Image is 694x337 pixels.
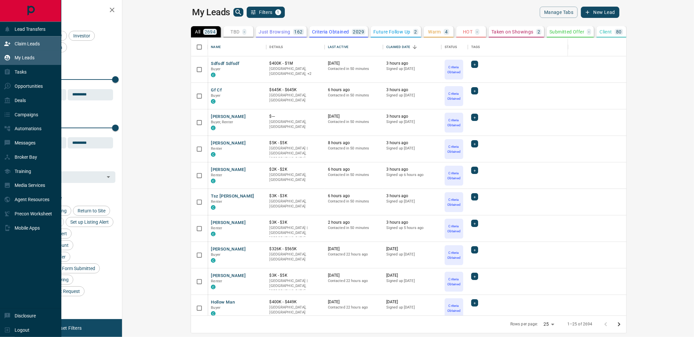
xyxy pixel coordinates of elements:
div: condos.ca [211,179,216,183]
button: [PERSON_NAME] [211,273,246,279]
p: [GEOGRAPHIC_DATA], [GEOGRAPHIC_DATA] [270,199,321,209]
p: [GEOGRAPHIC_DATA] | [GEOGRAPHIC_DATA], [GEOGRAPHIC_DATA] [270,278,321,294]
span: Buyer [211,253,221,257]
p: Criteria Obtained [445,118,463,128]
span: Renter [211,279,222,283]
p: TBD [231,29,240,34]
p: Criteria Obtained [445,65,463,75]
p: $3K - $3K [270,220,321,225]
span: + [473,247,476,253]
p: Signed up [DATE] [386,119,438,125]
span: 1 [276,10,281,15]
p: Contacted 22 hours ago [328,278,380,284]
p: 6 hours ago [328,167,380,172]
button: [PERSON_NAME] [211,140,246,146]
div: Set up Listing Alert [66,217,113,227]
p: All [195,29,200,34]
p: [GEOGRAPHIC_DATA], [GEOGRAPHIC_DATA] [270,119,321,130]
button: [PERSON_NAME] [211,220,246,226]
p: [DATE] [386,299,438,305]
p: Contacted in 50 minutes [328,66,380,72]
p: - [244,29,245,34]
div: Claimed Date [386,38,410,56]
p: 3 hours ago [386,114,438,119]
p: 6 hours ago [328,193,380,199]
p: Criteria Obtained [445,171,463,181]
p: 4 [445,29,448,34]
div: Name [211,38,221,56]
div: Last Active [328,38,348,56]
p: Rows per page: [510,321,538,327]
p: Contacted in 50 minutes [328,146,380,151]
div: + [471,114,478,121]
span: + [473,87,476,94]
p: 3 hours ago [386,87,438,93]
p: [GEOGRAPHIC_DATA], [GEOGRAPHIC_DATA] [270,172,321,183]
p: 80 [616,29,622,34]
div: Last Active [325,38,383,56]
span: Buyer [211,67,221,71]
p: 8 hours ago [328,140,380,146]
div: Name [208,38,266,56]
button: search button [233,8,243,17]
p: Contacted in 50 minutes [328,172,380,178]
p: [GEOGRAPHIC_DATA], [GEOGRAPHIC_DATA] [270,93,321,103]
p: Signed up [DATE] [386,199,438,204]
p: [GEOGRAPHIC_DATA] | [GEOGRAPHIC_DATA], [GEOGRAPHIC_DATA] [270,225,321,241]
div: Return to Site [73,206,110,216]
span: Renter [211,173,222,177]
p: 3 hours ago [386,193,438,199]
span: Buyer [211,93,221,98]
p: [DATE] [328,61,380,66]
div: 25 [541,319,557,329]
div: condos.ca [211,73,216,77]
p: [GEOGRAPHIC_DATA], [GEOGRAPHIC_DATA] [270,252,321,262]
p: 2 [414,29,417,34]
div: Claimed Date [383,38,441,56]
p: Criteria Obtained [445,303,463,313]
div: + [471,220,478,227]
p: $--- [270,114,321,119]
div: condos.ca [211,232,216,236]
p: [DATE] [386,273,438,278]
p: $3K - $3K [270,193,321,199]
span: Renter [211,226,222,230]
p: Criteria Obtained [445,91,463,101]
p: 162 [294,29,303,34]
p: 6 hours ago [328,87,380,93]
p: 2 [537,29,540,34]
p: Client [600,29,612,34]
button: [PERSON_NAME] [211,114,246,120]
p: [DATE] [386,246,438,252]
p: [DATE] [328,299,380,305]
p: 2 hours ago [328,220,380,225]
div: + [471,193,478,200]
p: Criteria Obtained [445,250,463,260]
p: Signed up [DATE] [386,93,438,98]
p: $326K - $565K [270,246,321,252]
span: Renter [211,146,222,151]
p: [GEOGRAPHIC_DATA] | [GEOGRAPHIC_DATA], [GEOGRAPHIC_DATA] [270,146,321,161]
p: Contacted 22 hours ago [328,305,380,310]
div: + [471,246,478,253]
span: Buyer [211,306,221,310]
p: HOT [463,29,473,34]
p: Criteria Obtained [445,197,463,207]
p: 1–25 of 2694 [567,321,593,327]
div: condos.ca [211,152,216,157]
button: Reset Filters [50,322,86,334]
p: Criteria Obtained [312,29,349,34]
button: Hollow Man [211,299,235,306]
p: [DATE] [328,273,380,278]
p: Signed up [DATE] [386,278,438,284]
p: Contacted in 50 minutes [328,119,380,125]
span: Return to Site [75,208,108,213]
span: + [473,194,476,200]
p: [GEOGRAPHIC_DATA], [GEOGRAPHIC_DATA] [270,305,321,315]
span: + [473,140,476,147]
span: Investor [71,33,93,38]
button: Filters1 [247,7,285,18]
span: + [473,61,476,68]
button: Gf Cf [211,87,222,93]
button: Sort [410,42,419,52]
